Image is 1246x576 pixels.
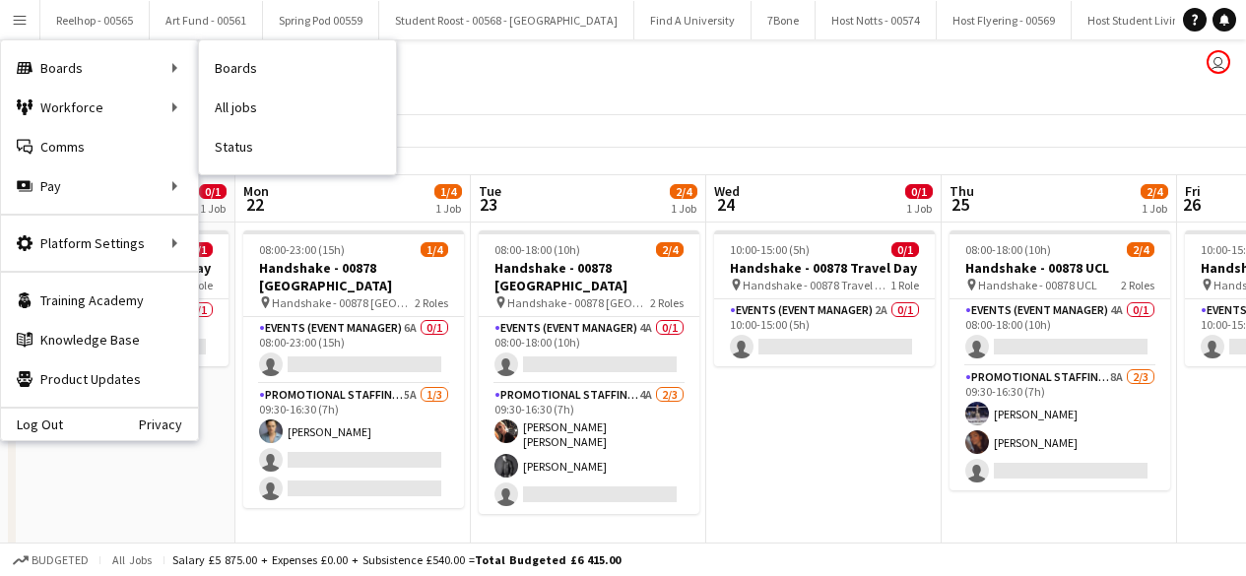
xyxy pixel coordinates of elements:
button: Host Student Living 00547 [1072,1,1233,39]
span: Handshake - 00878 Travel Day [743,278,890,292]
span: Thu [950,182,974,200]
div: 1 Job [1142,201,1167,216]
span: 10:00-15:00 (5h) [730,242,810,257]
span: 08:00-18:00 (10h) [965,242,1051,257]
span: Handshake - 00878 UCL [978,278,1097,292]
span: 2 Roles [650,295,684,310]
span: 2/4 [670,184,697,199]
button: Find A University [634,1,752,39]
span: Budgeted [32,553,89,567]
span: Fri [1185,182,1201,200]
span: 2 Roles [1121,278,1154,292]
span: 0/1 [905,184,933,199]
button: Spring Pod 00559 [263,1,379,39]
span: 26 [1182,193,1201,216]
span: 1/4 [434,184,462,199]
button: 7Bone [752,1,816,39]
div: Workforce [1,88,198,127]
app-card-role: Promotional Staffing (Brand Ambassadors)8A2/309:30-16:30 (7h)[PERSON_NAME][PERSON_NAME] [950,366,1170,490]
button: Host Notts - 00574 [816,1,937,39]
span: 2/4 [656,242,684,257]
span: Wed [714,182,740,200]
h3: Handshake - 00878 UCL [950,259,1170,277]
span: Total Budgeted £6 415.00 [475,552,621,567]
div: Pay [1,166,198,206]
app-job-card: 10:00-15:00 (5h)0/1Handshake - 00878 Travel Day Handshake - 00878 Travel Day1 RoleEvents (Event M... [714,230,935,366]
button: Host Flyering - 00569 [937,1,1072,39]
span: 2/4 [1127,242,1154,257]
app-job-card: 08:00-18:00 (10h)2/4Handshake - 00878 [GEOGRAPHIC_DATA] Handshake - 00878 [GEOGRAPHIC_DATA]2 Role... [479,230,699,514]
a: All jobs [199,88,396,127]
app-card-role: Events (Event Manager)4A0/108:00-18:00 (10h) [950,299,1170,366]
app-card-role: Events (Event Manager)6A0/108:00-23:00 (15h) [243,317,464,384]
span: 08:00-18:00 (10h) [494,242,580,257]
app-card-role: Promotional Staffing (Brand Ambassadors)5A1/309:30-16:30 (7h)[PERSON_NAME] [243,384,464,508]
app-card-role: Promotional Staffing (Brand Ambassadors)4A2/309:30-16:30 (7h)[PERSON_NAME] [PERSON_NAME][PERSON_N... [479,384,699,514]
button: Budgeted [10,549,92,571]
div: Platform Settings [1,224,198,263]
span: 0/1 [199,184,227,199]
div: 1 Job [200,201,226,216]
a: Status [199,127,396,166]
a: Log Out [1,416,63,432]
a: Product Updates [1,359,198,399]
span: Handshake - 00878 [GEOGRAPHIC_DATA] [272,295,415,310]
div: Boards [1,48,198,88]
span: 0/1 [891,242,919,257]
h3: Handshake - 00878 [GEOGRAPHIC_DATA] [243,259,464,294]
div: 1 Job [906,201,932,216]
span: 1 Role [890,278,919,292]
button: Art Fund - 00561 [150,1,263,39]
h3: Handshake - 00878 [GEOGRAPHIC_DATA] [479,259,699,294]
app-job-card: 08:00-18:00 (10h)2/4Handshake - 00878 UCL Handshake - 00878 UCL2 RolesEvents (Event Manager)4A0/1... [950,230,1170,490]
span: Handshake - 00878 [GEOGRAPHIC_DATA] [507,295,650,310]
button: Reelhop - 00565 [40,1,150,39]
span: 1/4 [421,242,448,257]
span: 24 [711,193,740,216]
button: Student Roost - 00568 - [GEOGRAPHIC_DATA] [379,1,634,39]
span: Mon [243,182,269,200]
span: All jobs [108,552,156,567]
span: 22 [240,193,269,216]
div: 1 Job [671,201,696,216]
h3: Handshake - 00878 Travel Day [714,259,935,277]
div: 1 Job [435,201,461,216]
span: 25 [947,193,974,216]
a: Boards [199,48,396,88]
app-user-avatar: Crowd Crew [1207,50,1230,74]
span: 2 Roles [415,295,448,310]
span: 08:00-23:00 (15h) [259,242,345,257]
app-job-card: 08:00-23:00 (15h)1/4Handshake - 00878 [GEOGRAPHIC_DATA] Handshake - 00878 [GEOGRAPHIC_DATA]2 Role... [243,230,464,508]
a: Knowledge Base [1,320,198,359]
a: Training Academy [1,281,198,320]
a: Privacy [139,416,198,432]
a: Comms [1,127,198,166]
app-card-role: Events (Event Manager)2A0/110:00-15:00 (5h) [714,299,935,366]
span: Tue [479,182,501,200]
app-card-role: Events (Event Manager)4A0/108:00-18:00 (10h) [479,317,699,384]
span: 23 [476,193,501,216]
span: 2/4 [1141,184,1168,199]
div: Salary £5 875.00 + Expenses £0.00 + Subsistence £540.00 = [172,552,621,567]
